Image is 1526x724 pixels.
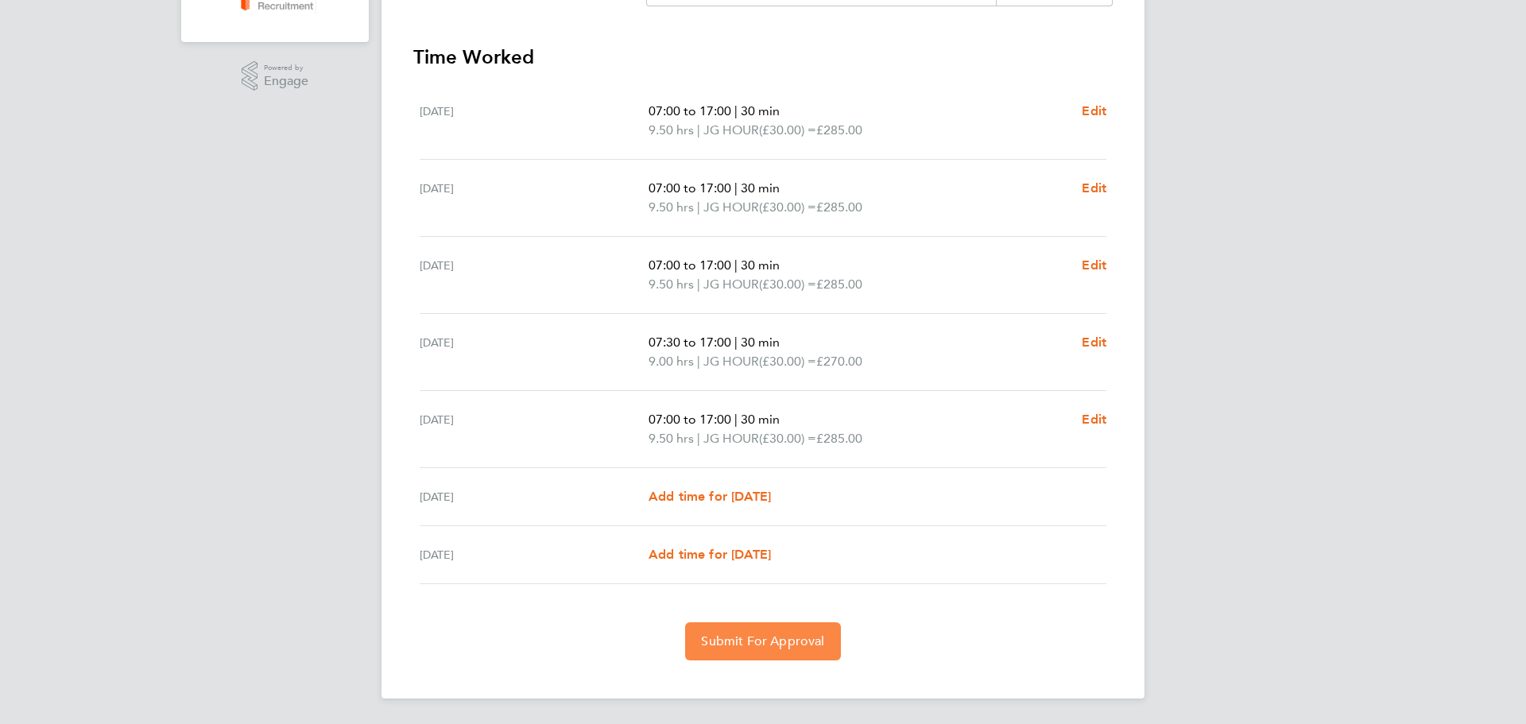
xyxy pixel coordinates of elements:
span: JG HOUR [703,198,759,217]
a: Edit [1082,102,1106,121]
span: JG HOUR [703,352,759,371]
span: 9.50 hrs [649,431,694,446]
span: | [697,122,700,137]
span: 9.50 hrs [649,277,694,292]
span: Edit [1082,335,1106,350]
span: JG HOUR [703,121,759,140]
span: (£30.00) = [759,199,816,215]
div: [DATE] [420,487,649,506]
span: Edit [1082,257,1106,273]
span: 07:00 to 17:00 [649,103,731,118]
span: JG HOUR [703,275,759,294]
a: Edit [1082,333,1106,352]
span: (£30.00) = [759,354,816,369]
span: Add time for [DATE] [649,489,771,504]
span: | [734,103,738,118]
h3: Time Worked [413,45,1113,70]
span: JG HOUR [703,429,759,448]
div: [DATE] [420,410,649,448]
a: Edit [1082,179,1106,198]
span: | [734,335,738,350]
span: 07:00 to 17:00 [649,257,731,273]
a: Powered byEngage [242,61,309,91]
span: | [734,412,738,427]
span: Edit [1082,412,1106,427]
span: 9.50 hrs [649,122,694,137]
div: [DATE] [420,256,649,294]
span: 30 min [741,180,780,196]
span: 07:00 to 17:00 [649,180,731,196]
span: | [734,257,738,273]
span: Edit [1082,103,1106,118]
span: Engage [264,75,308,88]
span: Add time for [DATE] [649,547,771,562]
span: 30 min [741,103,780,118]
span: 07:00 to 17:00 [649,412,731,427]
div: [DATE] [420,545,649,564]
span: £285.00 [816,122,862,137]
span: 9.00 hrs [649,354,694,369]
span: 9.50 hrs [649,199,694,215]
span: £285.00 [816,277,862,292]
span: (£30.00) = [759,277,816,292]
span: 30 min [741,257,780,273]
span: Powered by [264,61,308,75]
a: Add time for [DATE] [649,545,771,564]
a: Edit [1082,256,1106,275]
span: | [697,199,700,215]
span: 30 min [741,335,780,350]
span: £285.00 [816,431,862,446]
span: £285.00 [816,199,862,215]
div: [DATE] [420,333,649,371]
span: (£30.00) = [759,122,816,137]
span: (£30.00) = [759,431,816,446]
span: £270.00 [816,354,862,369]
span: 30 min [741,412,780,427]
button: Submit For Approval [685,622,840,660]
div: [DATE] [420,179,649,217]
span: Edit [1082,180,1106,196]
span: 07:30 to 17:00 [649,335,731,350]
a: Edit [1082,410,1106,429]
a: Add time for [DATE] [649,487,771,506]
span: | [734,180,738,196]
span: Submit For Approval [701,633,824,649]
span: | [697,431,700,446]
span: | [697,277,700,292]
span: | [697,354,700,369]
div: [DATE] [420,102,649,140]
